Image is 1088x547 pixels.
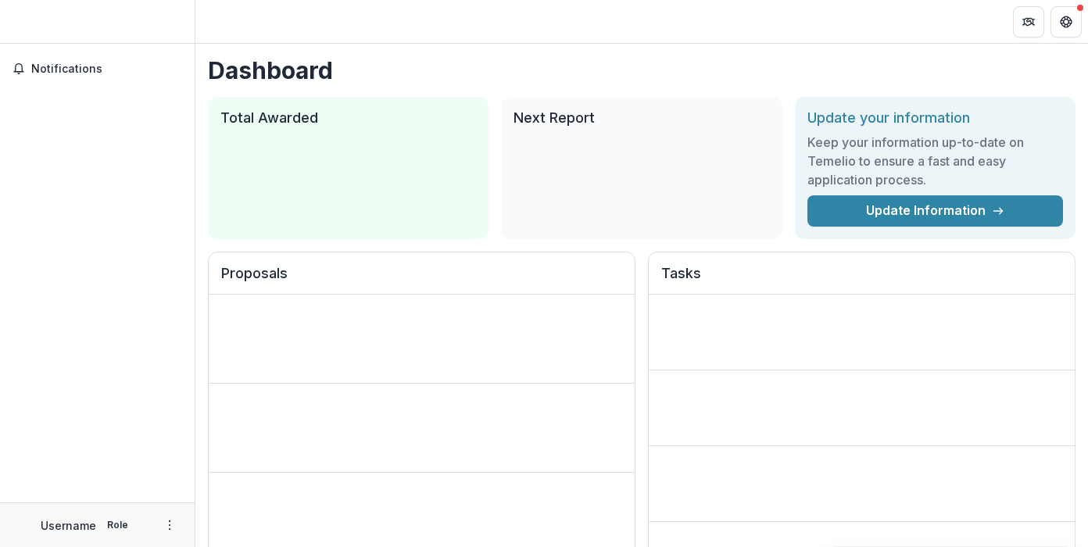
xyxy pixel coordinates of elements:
h2: Update your information [807,109,1063,127]
button: Partners [1013,6,1044,38]
h1: Dashboard [208,56,1075,84]
a: Update Information [807,195,1063,227]
h2: Proposals [221,265,622,295]
p: Role [102,518,133,532]
h2: Tasks [661,265,1062,295]
h2: Next Report [514,109,769,127]
p: Username [41,517,96,534]
span: Notifications [31,63,182,76]
button: More [160,516,179,534]
h3: Keep your information up-to-date on Temelio to ensure a fast and easy application process. [807,133,1063,189]
button: Notifications [6,56,188,81]
h2: Total Awarded [220,109,476,127]
button: Get Help [1050,6,1082,38]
